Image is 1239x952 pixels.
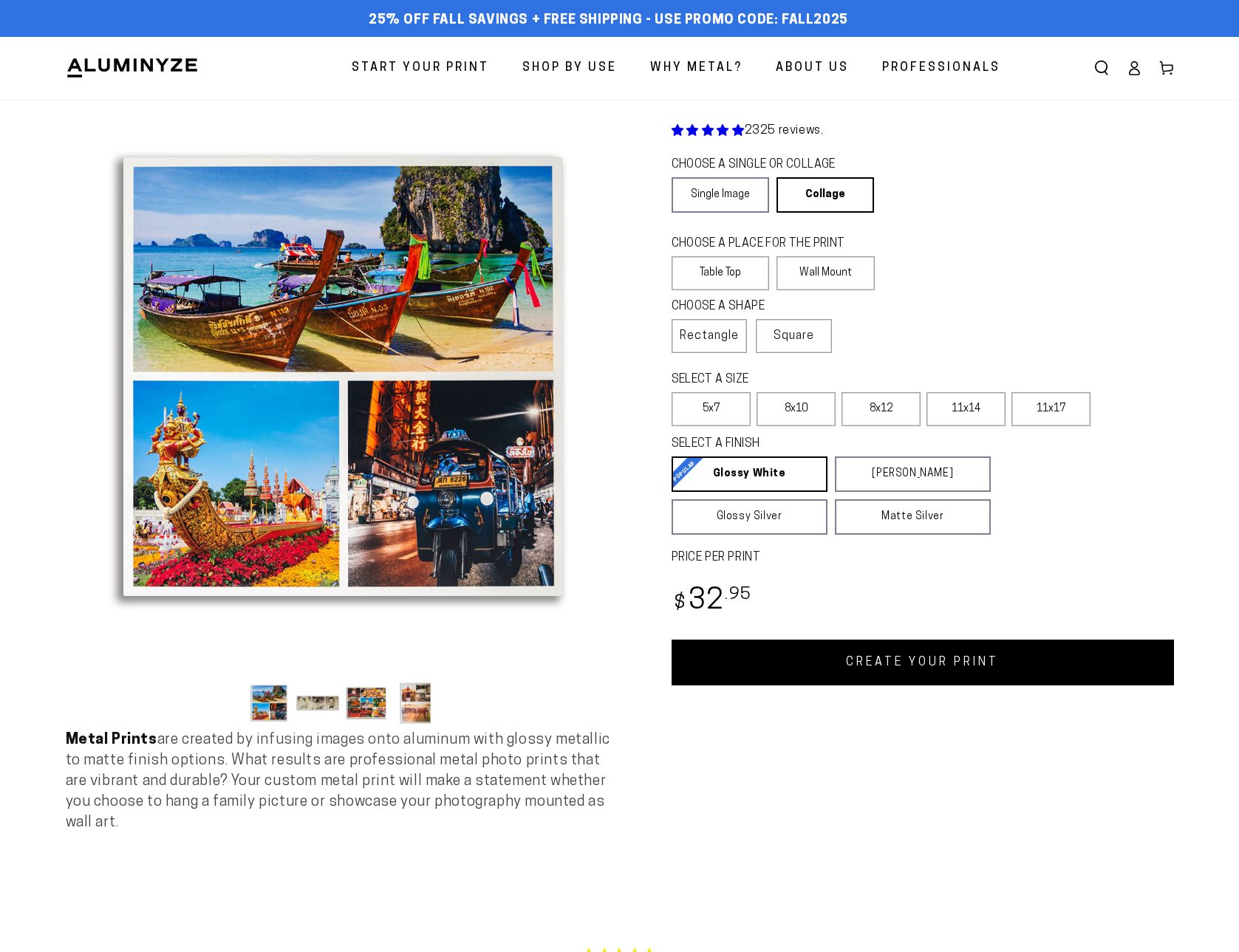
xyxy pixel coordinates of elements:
[842,392,921,426] label: 8x12
[66,733,157,747] strong: Metal Prints
[66,733,610,830] span: are created by infusing images onto aluminum with glossy metallic to matte finish options. What r...
[882,58,1000,79] span: Professionals
[66,57,199,79] img: Aluminyze
[680,327,739,345] span: Rectangle
[672,549,1174,566] label: PRICE PER PRINT
[352,58,489,79] span: Start Your Print
[672,298,819,315] legend: CHOOSE A SHAPE
[345,680,389,725] button: Load image 3 in gallery view
[66,100,620,730] media-gallery: Gallery Viewer
[871,49,1011,88] a: Professionals
[1085,52,1118,84] summary: Search our site
[725,586,751,603] sup: .95
[674,594,686,614] span: $
[394,680,438,725] button: Load image 4 in gallery view
[650,58,743,79] span: Why Metal?
[776,256,875,290] label: Wall Mount
[369,13,848,29] span: 25% off FALL Savings + Free Shipping - Use Promo Code: FALL2025
[672,256,770,290] label: Table Top
[672,587,752,616] bdi: 32
[248,680,292,725] button: Load image 1 in gallery view
[776,177,874,213] a: Collage
[672,236,861,253] legend: CHOOSE A PLACE FOR THE PRINT
[672,499,827,535] a: Glossy Silver
[1011,392,1090,426] label: 11x17
[757,392,836,426] label: 8x10
[672,371,967,388] legend: SELECT A SIZE
[835,456,991,492] a: [PERSON_NAME]
[296,680,341,725] button: Load image 2 in gallery view
[774,327,814,345] span: Square
[341,49,500,88] a: Start Your Print
[672,436,955,453] legend: SELECT A FINISH
[522,58,617,79] span: Shop By Use
[835,499,991,535] a: Matte Silver
[776,58,849,79] span: About Us
[926,392,1006,426] label: 11x14
[672,392,751,426] label: 5x7
[765,49,860,88] a: About Us
[511,49,628,88] a: Shop By Use
[672,177,769,213] a: Single Image
[672,157,861,174] legend: CHOOSE A SINGLE OR COLLAGE
[639,49,754,88] a: Why Metal?
[672,640,1174,685] a: CREATE YOUR PRINT
[672,456,827,492] a: Glossy White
